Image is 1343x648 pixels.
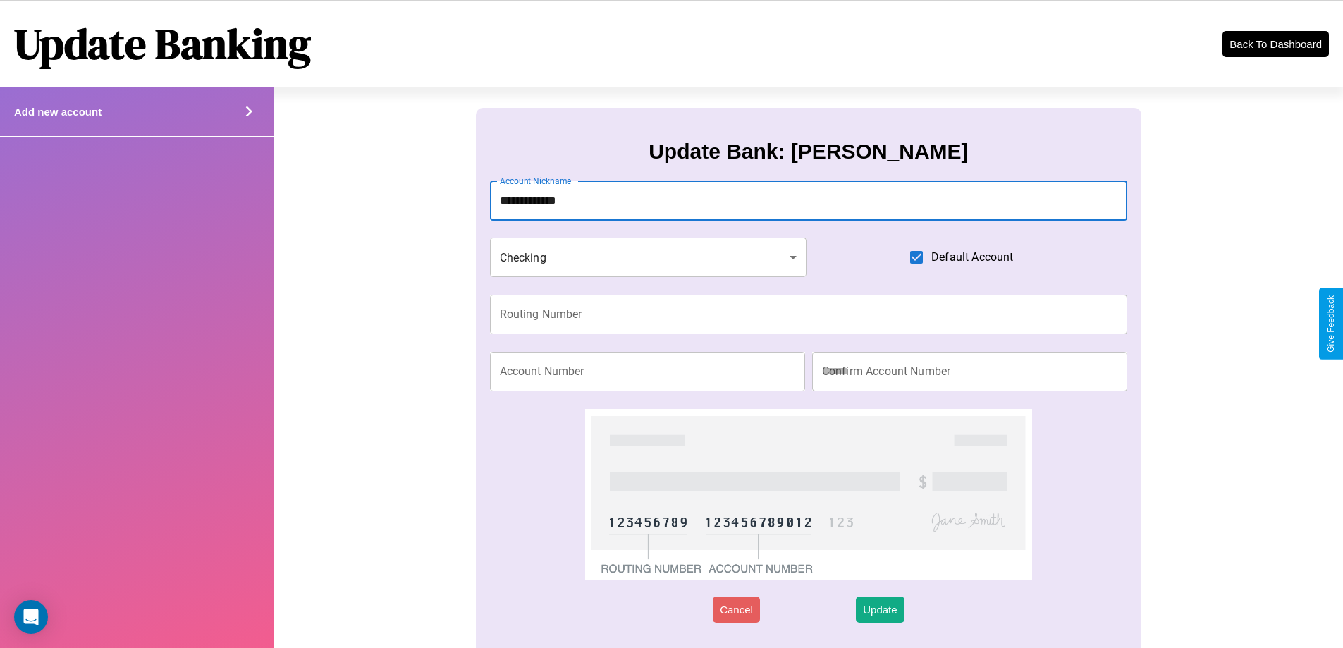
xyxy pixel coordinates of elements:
span: Default Account [931,249,1013,266]
img: check [585,409,1031,580]
label: Account Nickname [500,175,572,187]
button: Update [856,597,904,623]
h1: Update Banking [14,15,311,73]
div: Give Feedback [1326,295,1336,353]
button: Back To Dashboard [1222,31,1329,57]
h3: Update Bank: [PERSON_NAME] [649,140,968,164]
div: Open Intercom Messenger [14,600,48,634]
h4: Add new account [14,106,102,118]
button: Cancel [713,597,760,623]
div: Checking [490,238,807,277]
